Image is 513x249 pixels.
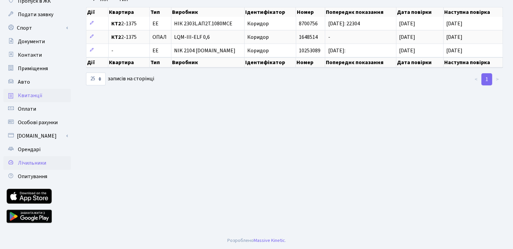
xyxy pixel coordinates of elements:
[245,57,296,67] th: Ідентифікатор
[3,89,71,102] a: Квитанції
[152,21,159,26] span: ЕЕ
[18,38,45,45] span: Документи
[18,78,30,86] span: Авто
[18,159,46,167] span: Лічильники
[18,119,58,126] span: Особові рахунки
[296,7,325,17] th: Номер
[3,35,71,48] a: Документи
[444,7,503,17] th: Наступна повірка
[3,129,71,143] a: [DOMAIN_NAME]
[396,57,444,67] th: Дата повірки
[227,237,286,244] div: Розроблено .
[399,33,415,41] span: [DATE]
[3,170,71,183] a: Опитування
[171,7,245,17] th: Виробник
[3,143,71,156] a: Орендарі
[247,47,269,54] span: Коридор
[111,34,147,40] span: 2-1375
[325,7,396,17] th: Попереднє показання
[174,34,241,40] span: LQM-III-ELF 0,6
[446,20,462,27] span: [DATE]
[18,173,47,180] span: Опитування
[247,33,269,41] span: Коридор
[18,65,48,72] span: Приміщення
[152,34,167,40] span: ОПАЛ
[396,7,444,17] th: Дата повірки
[3,102,71,116] a: Оплати
[111,20,121,27] b: КТ2
[3,48,71,62] a: Контакти
[86,7,108,17] th: Дії
[18,105,36,113] span: Оплати
[86,73,106,85] select: записів на сторінці
[444,57,503,67] th: Наступна повірка
[3,8,71,21] a: Подати заявку
[18,146,40,153] span: Орендарі
[3,75,71,89] a: Авто
[296,57,325,67] th: Номер
[150,7,171,17] th: Тип
[245,7,296,17] th: Ідентифікатор
[174,48,241,53] span: NIK 2104 [DOMAIN_NAME]
[86,73,154,85] label: записів на сторінці
[150,57,171,67] th: Тип
[3,116,71,129] a: Особові рахунки
[18,92,42,99] span: Квитанції
[108,7,149,17] th: Квартира
[299,20,318,27] span: 8700756
[86,57,108,67] th: Дії
[18,51,42,59] span: Контакти
[328,20,360,27] span: [DATE]: 22304
[328,33,330,41] span: -
[3,156,71,170] a: Лічильники
[481,73,492,85] a: 1
[328,47,345,54] span: [DATE]:
[18,11,53,18] span: Подати заявку
[399,20,415,27] span: [DATE]
[299,47,320,54] span: 10253089
[399,47,415,54] span: [DATE]
[111,33,121,41] b: КТ2
[108,57,149,67] th: Квартира
[111,48,147,53] span: -
[174,21,241,26] span: НІК 2303L.АП2Т.1080МСЕ
[3,21,71,35] a: Спорт
[247,20,269,27] span: Коридор
[325,57,396,67] th: Попереднє показання
[446,47,462,54] span: [DATE]
[254,237,285,244] a: Massive Kinetic
[446,33,462,41] span: [DATE]
[3,62,71,75] a: Приміщення
[171,57,245,67] th: Виробник
[152,48,159,53] span: ЕЕ
[299,33,318,41] span: 1648514
[111,21,147,26] span: 2-1375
